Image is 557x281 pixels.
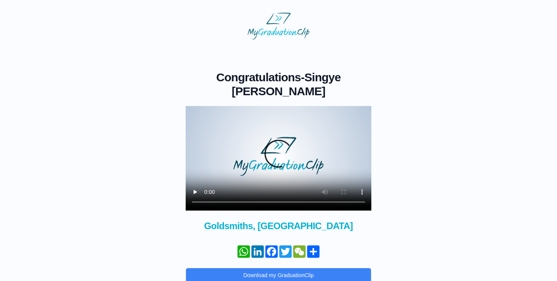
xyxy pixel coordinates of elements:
a: Share [306,245,320,258]
span: Singye [PERSON_NAME] [232,71,341,98]
a: WhatsApp [237,245,251,258]
span: Goldsmiths, [GEOGRAPHIC_DATA] [186,220,371,232]
h1: - [186,70,371,98]
a: WeChat [292,245,306,258]
a: Twitter [278,245,292,258]
a: LinkedIn [251,245,265,258]
a: Facebook [265,245,278,258]
span: Congratulations [216,71,301,84]
img: MyGraduationClip [248,12,309,39]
